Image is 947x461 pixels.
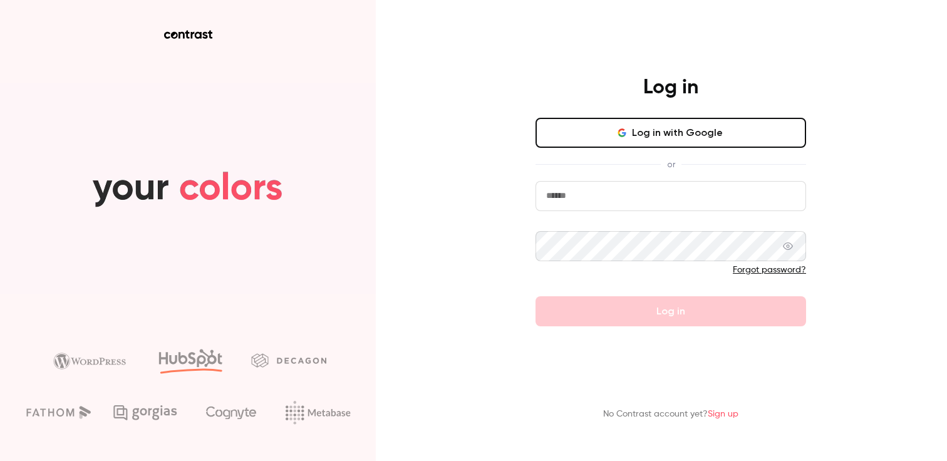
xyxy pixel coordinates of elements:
span: or [661,158,681,171]
button: Log in with Google [536,118,806,148]
a: Forgot password? [733,266,806,274]
p: No Contrast account yet? [603,408,738,421]
h4: Log in [643,75,698,100]
a: Sign up [708,410,738,418]
img: decagon [251,353,326,367]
